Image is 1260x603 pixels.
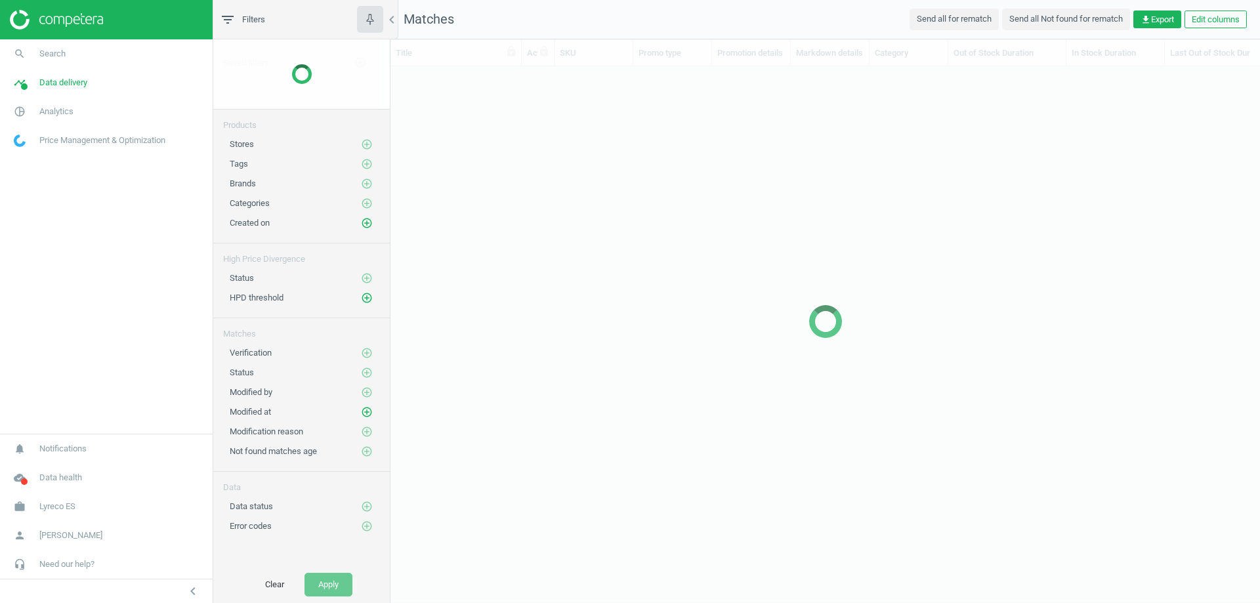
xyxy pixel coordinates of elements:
[7,41,32,66] i: search
[360,386,373,399] button: add_circle_outline
[361,386,373,398] i: add_circle_outline
[361,426,373,438] i: add_circle_outline
[7,523,32,548] i: person
[7,552,32,577] i: headset_mic
[230,387,272,397] span: Modified by
[230,521,272,531] span: Error codes
[39,106,73,117] span: Analytics
[39,530,102,541] span: [PERSON_NAME]
[1133,10,1181,29] button: get_appExport
[185,583,201,599] i: chevron_left
[39,135,165,146] span: Price Management & Optimization
[361,158,373,170] i: add_circle_outline
[360,346,373,360] button: add_circle_outline
[7,465,32,490] i: cloud_done
[230,293,283,302] span: HPD threshold
[360,445,373,458] button: add_circle_outline
[361,138,373,150] i: add_circle_outline
[304,573,352,596] button: Apply
[230,501,273,511] span: Data status
[361,347,373,359] i: add_circle_outline
[230,367,254,377] span: Status
[7,494,32,519] i: work
[213,472,390,493] div: Data
[361,367,373,379] i: add_circle_outline
[213,110,390,131] div: Products
[213,243,390,265] div: High Price Divergence
[361,446,373,457] i: add_circle_outline
[230,407,271,417] span: Modified at
[39,443,87,455] span: Notifications
[360,138,373,151] button: add_circle_outline
[242,14,265,26] span: Filters
[360,291,373,304] button: add_circle_outline
[360,272,373,285] button: add_circle_outline
[404,11,454,27] span: Matches
[230,218,270,228] span: Created on
[360,500,373,513] button: add_circle_outline
[7,99,32,124] i: pie_chart_outlined
[1185,10,1247,29] button: Edit columns
[360,520,373,533] button: add_circle_outline
[361,520,373,532] i: add_circle_outline
[361,272,373,284] i: add_circle_outline
[360,405,373,419] button: add_circle_outline
[360,217,373,230] button: add_circle_outline
[39,77,87,89] span: Data delivery
[1141,14,1151,25] i: get_app
[230,273,254,283] span: Status
[360,177,373,190] button: add_circle_outline
[361,178,373,190] i: add_circle_outline
[39,48,66,60] span: Search
[10,10,103,30] img: ajHJNr6hYgQAAAAASUVORK5CYII=
[1002,9,1130,30] button: Send all Not found for rematch
[361,501,373,512] i: add_circle_outline
[14,135,26,147] img: wGWNvw8QSZomAAAAABJRU5ErkJggg==
[384,12,400,28] i: chevron_left
[220,12,236,28] i: filter_list
[361,217,373,229] i: add_circle_outline
[230,348,272,358] span: Verification
[360,425,373,438] button: add_circle_outline
[361,198,373,209] i: add_circle_outline
[230,159,248,169] span: Tags
[39,501,75,512] span: Lyreco ES
[39,472,82,484] span: Data health
[230,139,254,149] span: Stores
[251,573,298,596] button: Clear
[360,157,373,171] button: add_circle_outline
[360,197,373,210] button: add_circle_outline
[361,292,373,304] i: add_circle_outline
[7,70,32,95] i: timeline
[230,178,256,188] span: Brands
[1141,14,1174,26] span: Export
[230,198,270,208] span: Categories
[39,558,94,570] span: Need our help?
[230,426,303,436] span: Modification reason
[230,446,317,456] span: Not found matches age
[7,436,32,461] i: notifications
[177,583,209,600] button: chevron_left
[910,9,999,30] button: Send all for rematch
[360,366,373,379] button: add_circle_outline
[213,318,390,340] div: Matches
[361,406,373,418] i: add_circle_outline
